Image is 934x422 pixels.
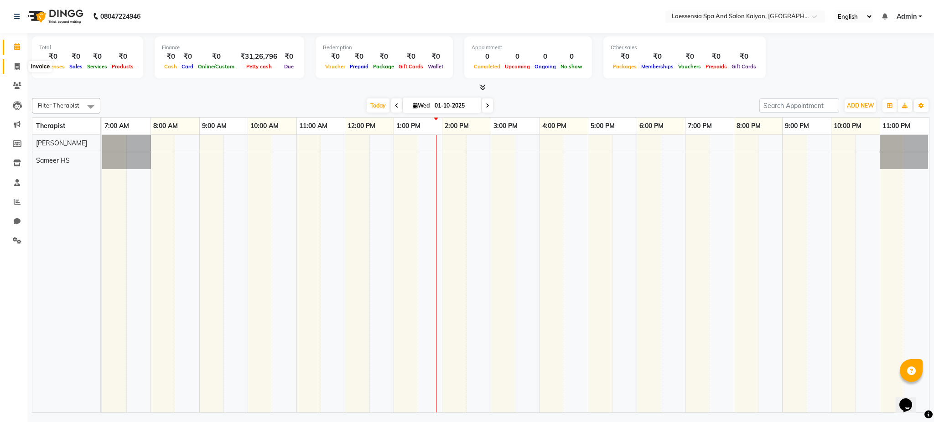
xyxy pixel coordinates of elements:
[425,51,446,62] div: ₹0
[896,386,925,413] iframe: chat widget
[639,51,676,62] div: ₹0
[685,119,714,133] a: 7:00 PM
[503,51,532,62] div: 0
[281,51,297,62] div: ₹0
[323,63,348,70] span: Voucher
[729,51,758,62] div: ₹0
[394,119,423,133] a: 1:00 PM
[248,119,281,133] a: 10:00 AM
[611,44,758,51] div: Other sales
[348,63,371,70] span: Prepaid
[847,102,874,109] span: ADD NEW
[611,51,639,62] div: ₹0
[703,63,729,70] span: Prepaids
[540,119,569,133] a: 4:00 PM
[783,119,811,133] a: 9:00 PM
[85,51,109,62] div: ₹0
[151,119,180,133] a: 8:00 AM
[588,119,617,133] a: 5:00 PM
[396,51,425,62] div: ₹0
[734,119,763,133] a: 8:00 PM
[425,63,446,70] span: Wallet
[503,63,532,70] span: Upcoming
[39,51,67,62] div: ₹0
[100,4,140,29] b: 08047224946
[367,98,389,113] span: Today
[237,51,281,62] div: ₹31,26,796
[23,4,86,29] img: logo
[244,63,274,70] span: Petty cash
[639,63,676,70] span: Memberships
[162,51,179,62] div: ₹0
[371,63,396,70] span: Package
[109,63,136,70] span: Products
[323,44,446,51] div: Redemption
[558,51,585,62] div: 0
[282,63,296,70] span: Due
[200,119,229,133] a: 9:00 AM
[371,51,396,62] div: ₹0
[491,119,520,133] a: 3:00 PM
[676,63,703,70] span: Vouchers
[39,44,136,51] div: Total
[472,63,503,70] span: Completed
[831,119,864,133] a: 10:00 PM
[558,63,585,70] span: No show
[345,119,378,133] a: 12:00 PM
[179,63,196,70] span: Card
[845,99,876,112] button: ADD NEW
[29,61,52,72] div: Invoice
[297,119,330,133] a: 11:00 AM
[67,51,85,62] div: ₹0
[880,119,913,133] a: 11:00 PM
[67,63,85,70] span: Sales
[162,44,297,51] div: Finance
[102,119,131,133] a: 7:00 AM
[432,99,477,113] input: 2025-10-01
[759,98,839,113] input: Search Appointment
[410,102,432,109] span: Wed
[85,63,109,70] span: Services
[36,122,65,130] span: Therapist
[162,63,179,70] span: Cash
[196,51,237,62] div: ₹0
[703,51,729,62] div: ₹0
[532,63,558,70] span: Ongoing
[323,51,348,62] div: ₹0
[196,63,237,70] span: Online/Custom
[442,119,471,133] a: 2:00 PM
[36,156,70,165] span: Sameer HS
[611,63,639,70] span: Packages
[38,102,79,109] span: Filter Therapist
[396,63,425,70] span: Gift Cards
[179,51,196,62] div: ₹0
[729,63,758,70] span: Gift Cards
[532,51,558,62] div: 0
[676,51,703,62] div: ₹0
[36,139,87,147] span: [PERSON_NAME]
[472,44,585,51] div: Appointment
[637,119,666,133] a: 6:00 PM
[109,51,136,62] div: ₹0
[897,12,917,21] span: Admin
[472,51,503,62] div: 0
[348,51,371,62] div: ₹0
